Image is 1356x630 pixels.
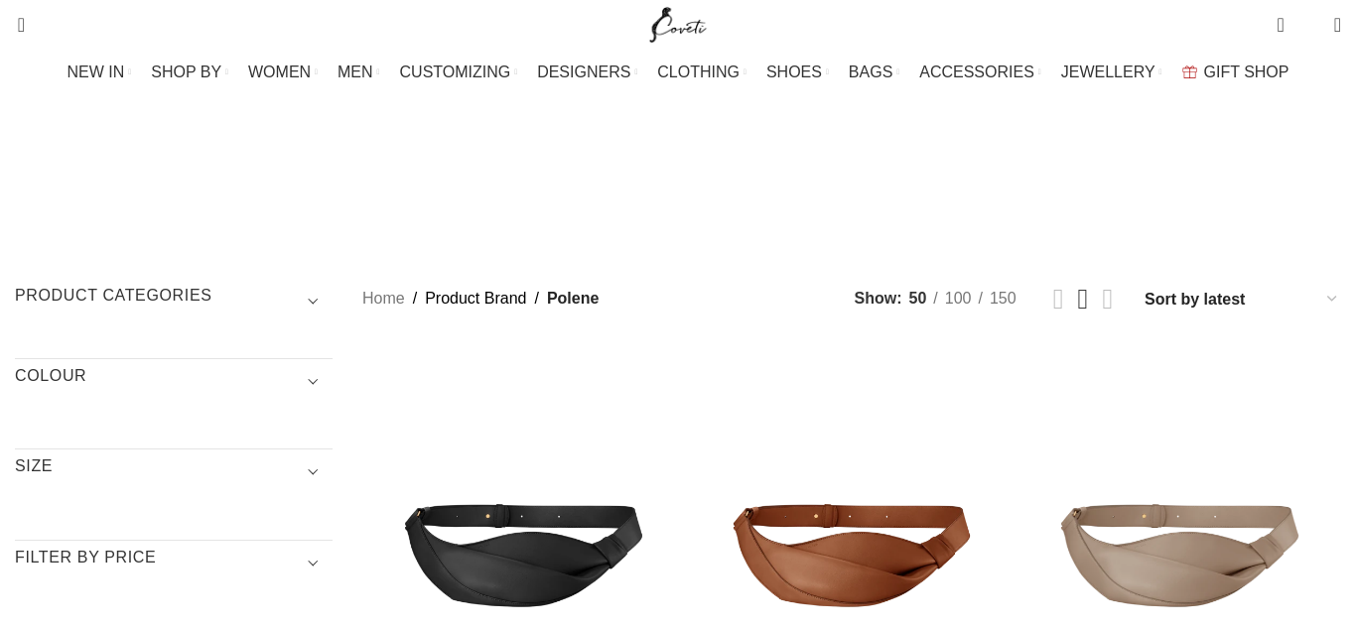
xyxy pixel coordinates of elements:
[1182,65,1197,78] img: GiftBag
[537,63,630,81] span: DESIGNERS
[5,5,25,45] a: Search
[919,63,1034,81] span: ACCESSORIES
[15,285,333,318] h3: Product categories
[537,53,637,92] a: DESIGNERS
[68,63,125,81] span: NEW IN
[657,53,746,92] a: CLOTHING
[151,63,221,81] span: SHOP BY
[68,53,132,92] a: NEW IN
[657,63,740,81] span: CLOTHING
[1303,20,1318,35] span: 0
[15,547,333,580] h3: Filter by price
[1182,53,1289,92] a: GIFT SHOP
[5,53,1351,92] div: Main navigation
[15,455,333,489] h3: SIZE
[400,53,518,92] a: CUSTOMIZING
[1299,5,1319,45] div: My Wishlist
[1279,10,1293,25] span: 0
[1204,63,1289,81] span: GIFT SHOP
[338,63,373,81] span: MEN
[645,15,712,32] a: Site logo
[919,53,1041,92] a: ACCESSORIES
[1061,53,1162,92] a: JEWELLERY
[766,53,829,92] a: SHOES
[1061,63,1155,81] span: JEWELLERY
[248,63,311,81] span: WOMEN
[1267,5,1293,45] a: 0
[766,63,822,81] span: SHOES
[849,53,899,92] a: BAGS
[248,53,318,92] a: WOMEN
[849,63,892,81] span: BAGS
[338,53,379,92] a: MEN
[15,365,333,399] h3: COLOUR
[151,53,228,92] a: SHOP BY
[400,63,511,81] span: CUSTOMIZING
